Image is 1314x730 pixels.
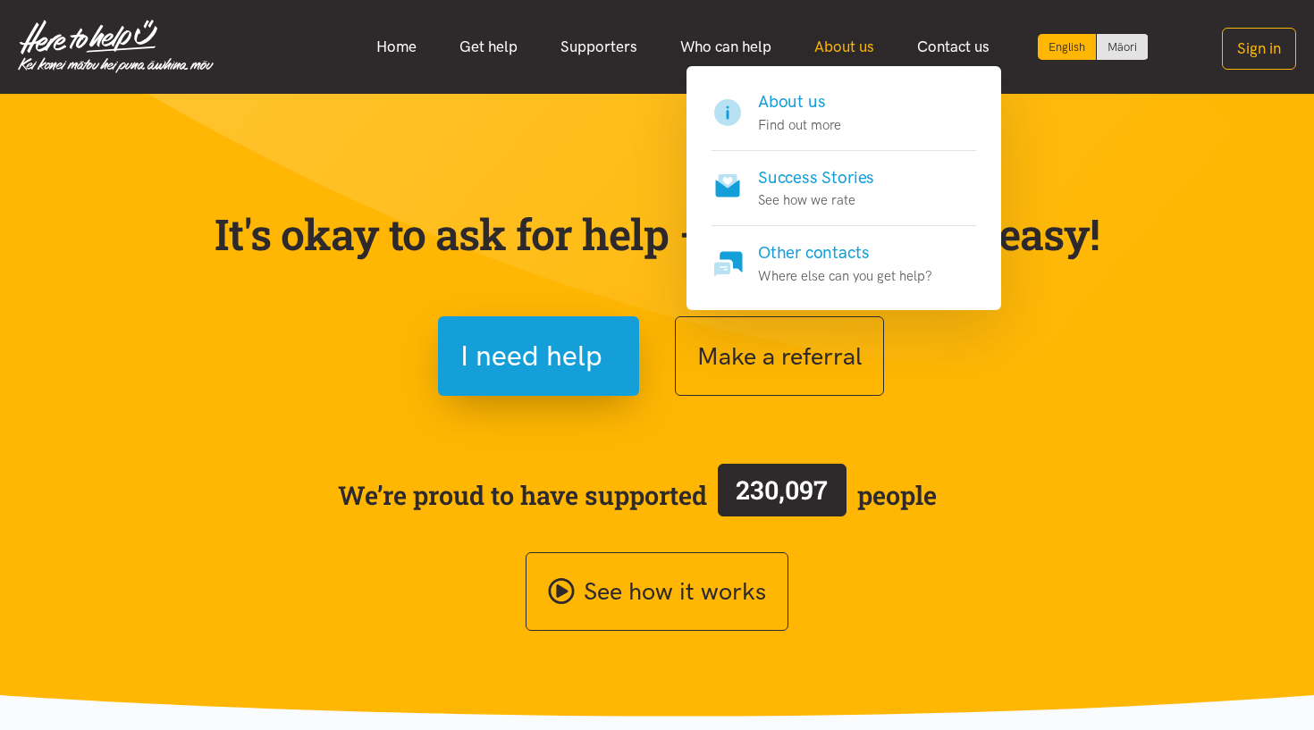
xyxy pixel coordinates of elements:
p: See how we rate [758,189,874,211]
a: About us [793,28,896,66]
button: I need help [438,316,639,396]
p: It's okay to ask for help — we've made it easy! [210,208,1104,260]
a: Switch to Te Reo Māori [1097,34,1148,60]
h4: About us [758,89,841,114]
a: Get help [438,28,539,66]
a: About us Find out more [712,89,976,151]
p: Where else can you get help? [758,265,932,287]
button: Make a referral [675,316,884,396]
p: Find out more [758,114,841,136]
a: Supporters [539,28,659,66]
span: 230,097 [736,473,828,507]
div: About us [686,66,1001,310]
a: Other contacts Where else can you get help? [712,226,976,287]
a: Success Stories See how we rate [712,151,976,227]
a: Contact us [896,28,1011,66]
a: Who can help [659,28,793,66]
a: 230,097 [707,460,857,530]
a: See how it works [526,552,788,632]
button: Sign in [1222,28,1296,70]
a: Home [355,28,438,66]
div: Language toggle [1038,34,1149,60]
h4: Success Stories [758,165,874,190]
div: Current language [1038,34,1097,60]
img: Home [18,20,214,73]
span: I need help [460,333,602,379]
span: We’re proud to have supported people [338,460,937,530]
h4: Other contacts [758,240,932,265]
